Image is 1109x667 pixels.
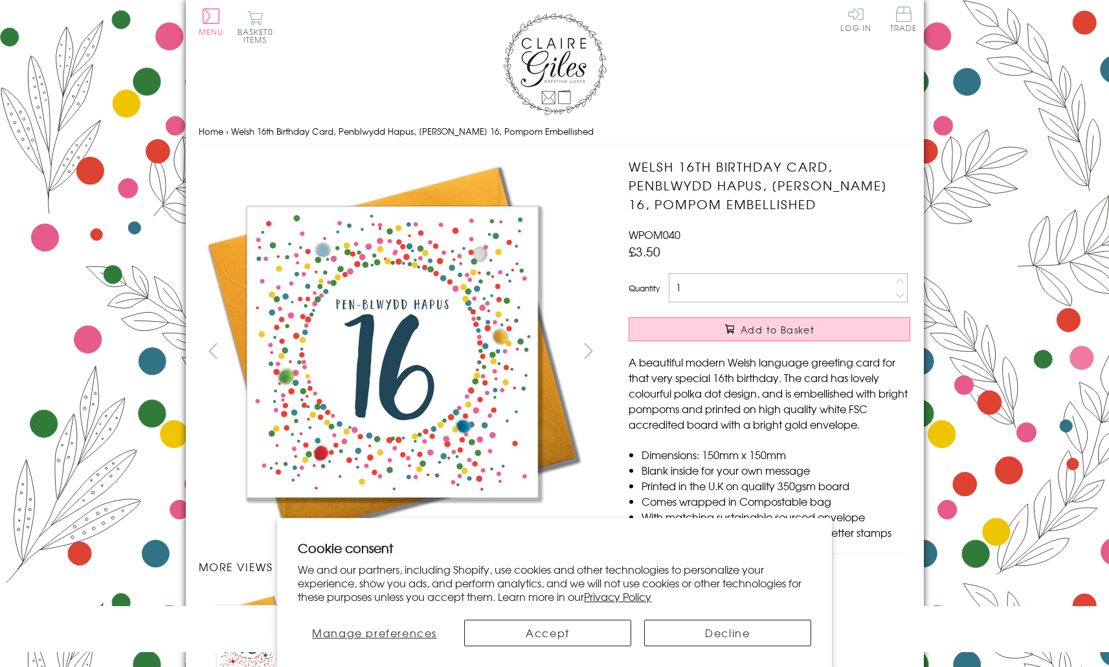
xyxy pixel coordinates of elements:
span: Add to Basket [741,323,814,336]
span: WPOM040 [629,227,680,242]
a: Trade [890,6,917,34]
button: Manage preferences [298,620,451,646]
img: Welsh 16th Birthday Card, Penblwydd Hapus, Dotty 16, Pompom Embellished [199,157,587,546]
li: Comes wrapped in Compostable bag [642,493,910,509]
span: Manage preferences [312,625,437,640]
button: prev [199,336,228,365]
li: Blank inside for your own message [642,462,910,478]
img: Claire Giles Greetings Cards [503,13,607,115]
li: Dimensions: 150mm x 150mm [642,447,910,462]
button: Decline [644,620,811,646]
span: £3.50 [629,242,660,260]
h3: More views [199,559,603,574]
button: next [574,336,603,365]
h1: Welsh 16th Birthday Card, Penblwydd Hapus, [PERSON_NAME] 16, Pompom Embellished [629,157,910,213]
span: Menu [199,26,224,38]
span: 0 items [243,26,273,45]
span: › [226,125,229,137]
p: We and our partners, including Shopify, use cookies and other technologies to personalize your ex... [298,563,811,603]
button: Basket0 items [238,10,273,43]
a: Log In [840,6,871,32]
li: With matching sustainable sourced envelope [642,509,910,525]
li: Printed in the U.K on quality 350gsm board [642,478,910,493]
button: Add to Basket [629,317,910,341]
button: Accept [464,620,631,646]
span: Welsh 16th Birthday Card, Penblwydd Hapus, [PERSON_NAME] 16, Pompom Embellished [231,125,594,137]
button: Menu [199,8,224,36]
label: Quantity [629,282,660,294]
a: Privacy Policy [584,589,651,604]
span: Trade [890,6,917,32]
p: A beautiful modern Welsh language greeting card for that very special 16th birthday. The card has... [629,354,910,432]
a: Home [199,125,223,137]
h2: Cookie consent [298,539,811,557]
nav: breadcrumbs [199,119,911,145]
